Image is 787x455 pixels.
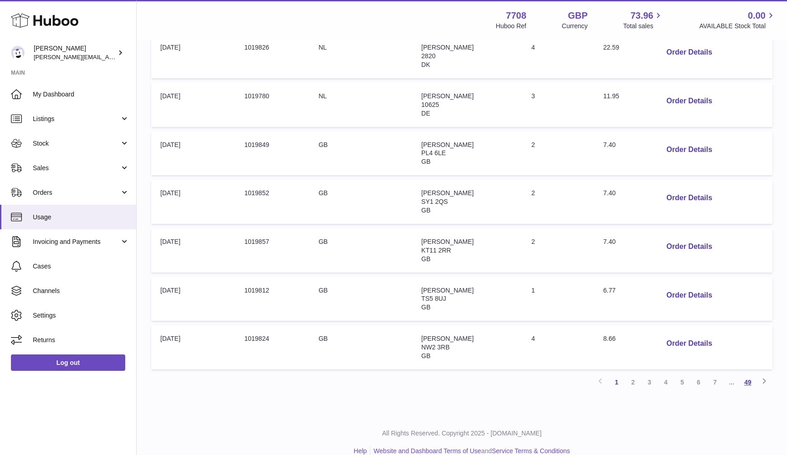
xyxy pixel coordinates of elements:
[659,43,719,62] button: Order Details
[492,447,570,455] a: Service Terms & Conditions
[506,10,526,22] strong: 7708
[522,34,594,78] td: 4
[421,255,430,263] span: GB
[235,34,309,78] td: 1019826
[603,287,615,294] span: 6.77
[33,90,129,99] span: My Dashboard
[641,374,658,390] a: 3
[309,325,412,369] td: GB
[33,139,120,148] span: Stock
[421,110,430,117] span: DE
[496,22,526,30] div: Huboo Ref
[33,262,129,271] span: Cases
[421,247,451,254] span: KT11 2RR
[309,277,412,321] td: GB
[421,141,474,148] span: [PERSON_NAME]
[630,10,653,22] span: 73.96
[421,61,430,68] span: DK
[603,189,615,197] span: 7.40
[235,131,309,176] td: 1019849
[748,10,766,22] span: 0.00
[421,303,430,311] span: GB
[522,277,594,321] td: 1
[421,92,474,100] span: [PERSON_NAME]
[34,44,116,61] div: [PERSON_NAME]
[309,34,412,78] td: NL
[421,149,446,157] span: PL4 6LE
[235,277,309,321] td: 1019812
[659,189,719,207] button: Order Details
[235,325,309,369] td: 1019824
[144,429,780,438] p: All Rights Reserved. Copyright 2025 - [DOMAIN_NAME]
[33,213,129,222] span: Usage
[11,354,125,371] a: Log out
[659,92,719,111] button: Order Details
[309,180,412,224] td: GB
[608,374,625,390] a: 1
[603,238,615,245] span: 7.40
[235,180,309,224] td: 1019852
[421,52,435,60] span: 2820
[603,92,619,100] span: 11.95
[659,238,719,256] button: Order Details
[421,44,474,51] span: [PERSON_NAME]
[625,374,641,390] a: 2
[33,336,129,344] span: Returns
[151,325,235,369] td: [DATE]
[740,374,756,390] a: 49
[151,228,235,273] td: [DATE]
[421,352,430,359] span: GB
[522,83,594,127] td: 3
[33,115,120,123] span: Listings
[603,141,615,148] span: 7.40
[151,34,235,78] td: [DATE]
[707,374,723,390] a: 7
[33,311,129,320] span: Settings
[723,374,740,390] span: ...
[151,131,235,176] td: [DATE]
[421,101,439,108] span: 10625
[659,286,719,305] button: Order Details
[421,189,474,197] span: [PERSON_NAME]
[659,141,719,159] button: Order Details
[690,374,707,390] a: 6
[33,164,120,172] span: Sales
[562,22,588,30] div: Currency
[522,180,594,224] td: 2
[568,10,588,22] strong: GBP
[354,447,367,455] a: Help
[235,228,309,273] td: 1019857
[522,131,594,176] td: 2
[33,238,120,246] span: Invoicing and Payments
[151,180,235,224] td: [DATE]
[151,83,235,127] td: [DATE]
[421,207,430,214] span: GB
[421,344,450,351] span: NW2 3RB
[151,277,235,321] td: [DATE]
[623,10,664,30] a: 73.96 Total sales
[603,44,619,51] span: 22.59
[373,447,481,455] a: Website and Dashboard Terms of Use
[309,83,412,127] td: NL
[421,295,446,302] span: TS5 8UJ
[309,228,412,273] td: GB
[34,53,183,61] span: [PERSON_NAME][EMAIL_ADDRESS][DOMAIN_NAME]
[421,335,474,342] span: [PERSON_NAME]
[421,198,448,205] span: SY1 2QS
[235,83,309,127] td: 1019780
[421,287,474,294] span: [PERSON_NAME]
[699,22,776,30] span: AVAILABLE Stock Total
[421,158,430,165] span: GB
[33,287,129,295] span: Channels
[674,374,690,390] a: 5
[623,22,664,30] span: Total sales
[522,228,594,273] td: 2
[522,325,594,369] td: 4
[309,131,412,176] td: GB
[658,374,674,390] a: 4
[659,334,719,353] button: Order Details
[603,335,615,342] span: 8.66
[11,46,25,60] img: victor@erbology.co
[421,238,474,245] span: [PERSON_NAME]
[699,10,776,30] a: 0.00 AVAILABLE Stock Total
